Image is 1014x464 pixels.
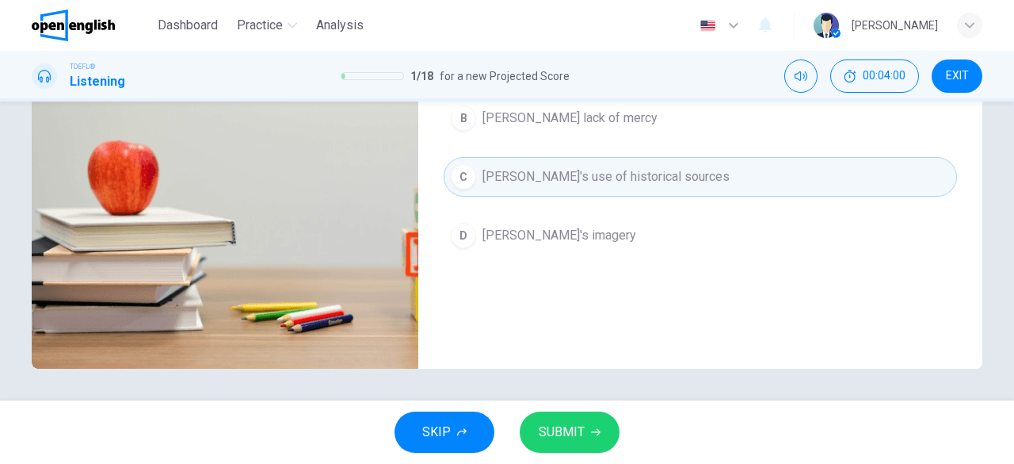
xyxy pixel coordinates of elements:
div: Mute [784,59,818,93]
img: OpenEnglish logo [32,10,115,41]
span: Practice [237,16,283,35]
img: Profile picture [814,13,839,38]
span: EXIT [946,70,969,82]
button: 00:04:00 [830,59,919,93]
div: D [451,223,476,248]
button: EXIT [932,59,982,93]
div: Hide [830,59,919,93]
span: 1 / 18 [410,67,433,86]
span: [PERSON_NAME]'s imagery [482,226,636,245]
span: [PERSON_NAME]'s use of historical sources [482,167,730,186]
a: OpenEnglish logo [32,10,151,41]
button: Analysis [310,11,370,40]
div: B [451,105,476,131]
span: SKIP [422,421,451,443]
span: SUBMIT [539,421,585,443]
span: Analysis [316,16,364,35]
button: C[PERSON_NAME]'s use of historical sources [444,157,957,197]
div: C [451,164,476,190]
button: D[PERSON_NAME]'s imagery [444,216,957,255]
span: for a new Projected Score [440,67,570,86]
button: Practice [231,11,303,40]
button: Dashboard [151,11,224,40]
span: 00:04:00 [863,70,905,82]
button: B[PERSON_NAME] lack of mercy [444,98,957,138]
button: SUBMIT [520,412,619,453]
button: SKIP [395,412,494,453]
h1: Listening [70,72,125,91]
div: [PERSON_NAME] [852,16,938,35]
span: [PERSON_NAME] lack of mercy [482,109,658,128]
span: TOEFL® [70,61,95,72]
span: Dashboard [158,16,218,35]
img: en [698,20,718,32]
